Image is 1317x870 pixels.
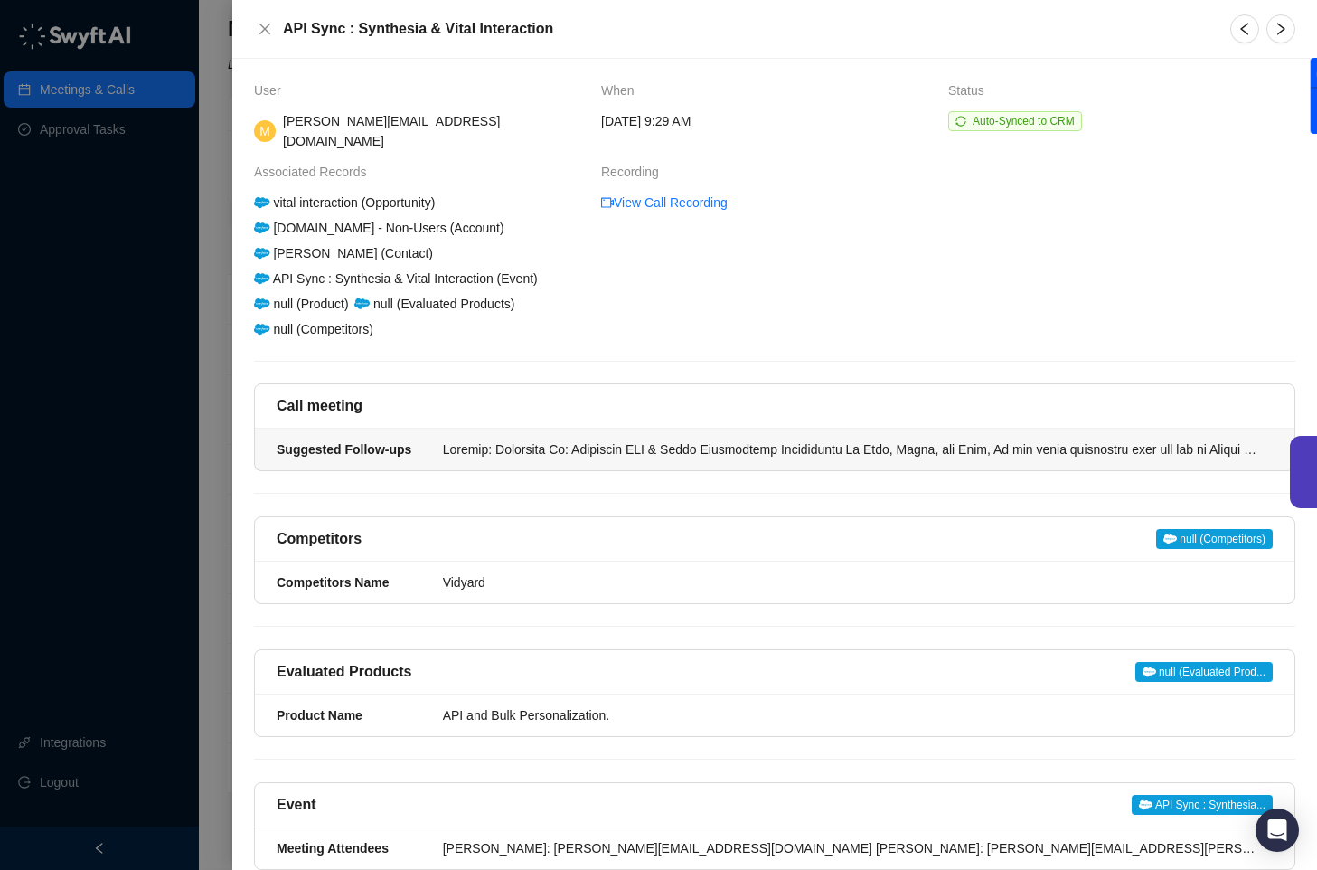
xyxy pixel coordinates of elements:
[973,115,1075,128] span: Auto-Synced to CRM
[251,218,507,238] div: [DOMAIN_NAME] - Non-Users (Account)
[1156,528,1273,550] a: null (Competitors)
[277,442,411,457] strong: Suggested Follow-ups
[948,80,993,100] span: Status
[251,294,352,314] div: null (Product)
[283,114,500,148] span: [PERSON_NAME][EMAIL_ADDRESS][DOMAIN_NAME]
[955,116,966,127] span: sync
[277,395,362,417] h5: Call meeting
[1237,22,1252,36] span: left
[1132,794,1273,816] a: API Sync : Synthesia...
[1156,529,1273,549] span: null (Competitors)
[277,708,362,723] strong: Product Name
[1256,809,1299,852] div: Open Intercom Messenger
[601,80,644,100] span: When
[352,294,518,314] div: null (Evaluated Products)
[277,575,389,590] strong: Competitors Name
[1135,661,1273,683] a: null (Evaluated Prod...
[251,319,376,339] div: null (Competitors)
[277,661,411,683] h5: Evaluated Products
[283,18,1209,40] h5: API Sync : Synthesia & Vital Interaction
[601,196,614,209] span: video-camera
[254,18,276,40] button: Close
[251,269,541,288] div: API Sync : Synthesia & Vital Interaction (Event)
[277,841,389,856] strong: Meeting Attendees
[1135,662,1273,682] span: null (Evaluated Prod...
[443,838,1262,858] div: [PERSON_NAME]: [PERSON_NAME][EMAIL_ADDRESS][DOMAIN_NAME] [PERSON_NAME]: [PERSON_NAME][EMAIL_ADDRE...
[251,193,437,213] div: vital interaction (Opportunity)
[251,243,436,263] div: [PERSON_NAME] (Contact)
[443,440,1262,459] div: Loremip: Dolorsita Co: Adipiscin ELI & Seddo Eiusmodtemp Incididuntu La Etdo, Magna, ali Enim, Ad...
[277,794,316,816] h5: Event
[254,80,290,100] span: User
[277,528,362,550] h5: Competitors
[254,162,376,182] span: Associated Records
[443,705,1262,725] div: API and Bulk Personalization.
[601,111,691,131] span: [DATE] 9:29 AM
[1274,22,1288,36] span: right
[1132,795,1273,815] span: API Sync : Synthesia...
[443,572,1262,592] div: Vidyard
[258,22,272,36] span: close
[259,121,270,141] span: M
[601,193,728,213] a: video-cameraView Call Recording
[601,162,668,182] span: Recording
